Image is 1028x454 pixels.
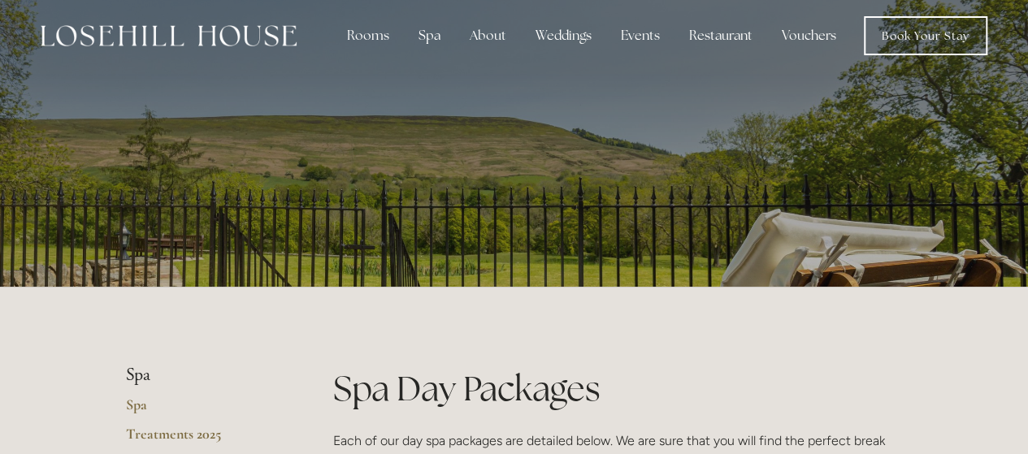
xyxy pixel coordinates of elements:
a: Spa [126,396,281,425]
div: Spa [406,19,453,52]
div: Events [608,19,673,52]
div: About [457,19,519,52]
div: Weddings [523,19,605,52]
img: Losehill House [41,25,297,46]
li: Spa [126,365,281,386]
a: Treatments 2025 [126,425,281,454]
h1: Spa Day Packages [333,365,903,413]
div: Restaurant [676,19,766,52]
a: Vouchers [769,19,849,52]
div: Rooms [334,19,402,52]
a: Book Your Stay [864,16,987,55]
